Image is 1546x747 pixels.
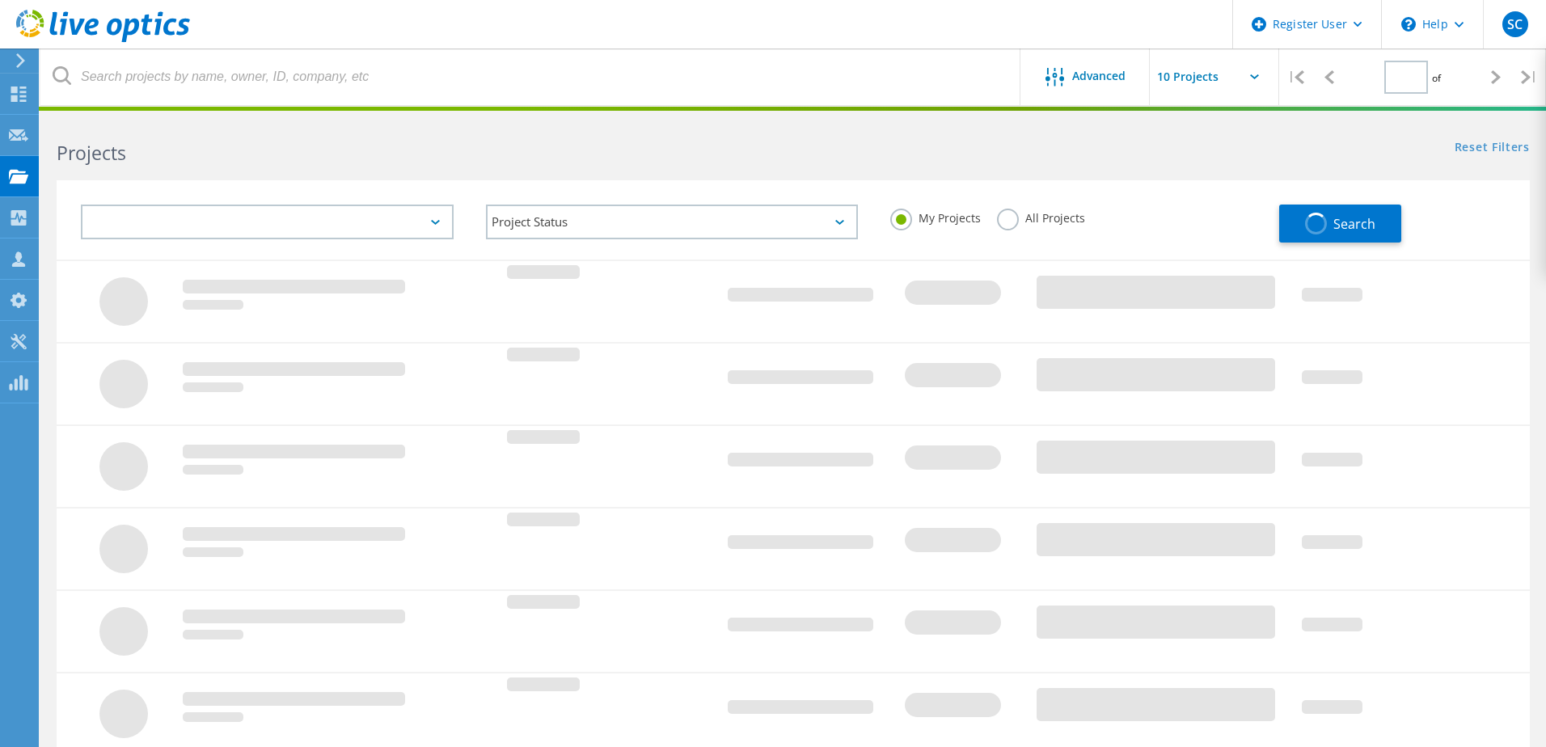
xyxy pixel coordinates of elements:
[16,34,190,45] a: Live Optics Dashboard
[997,209,1085,224] label: All Projects
[1401,17,1416,32] svg: \n
[1279,205,1401,243] button: Search
[890,209,981,224] label: My Projects
[57,140,126,166] b: Projects
[486,205,859,239] div: Project Status
[1072,70,1126,82] span: Advanced
[1279,49,1312,106] div: |
[40,49,1021,105] input: Search projects by name, owner, ID, company, etc
[1455,141,1530,155] a: Reset Filters
[1507,18,1523,31] span: SC
[1333,215,1375,233] span: Search
[1432,71,1441,85] span: of
[1513,49,1546,106] div: |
